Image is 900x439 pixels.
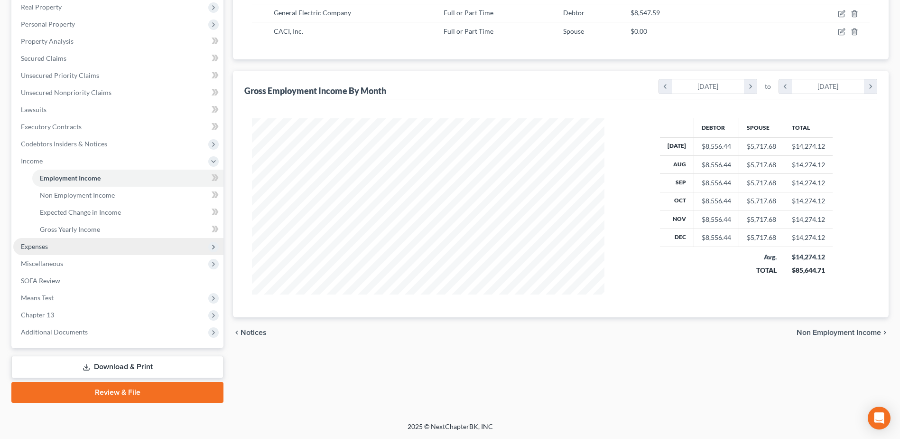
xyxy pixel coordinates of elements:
[797,329,881,336] span: Non Employment Income
[660,192,694,210] th: Oct
[11,382,223,403] a: Review & File
[444,27,493,35] span: Full or Part Time
[32,187,223,204] a: Non Employment Income
[444,9,493,17] span: Full or Part Time
[180,422,721,439] div: 2025 © NextChapterBK, INC
[660,174,694,192] th: Sep
[274,27,303,35] span: CACI, Inc.
[747,233,776,242] div: $5,717.68
[21,105,46,114] span: Lawsuits
[702,142,731,151] div: $8,556.44
[784,174,833,192] td: $14,274.12
[702,160,731,170] div: $8,556.44
[631,27,647,35] span: $0.00
[21,328,88,336] span: Additional Documents
[21,311,54,319] span: Chapter 13
[744,79,757,94] i: chevron_right
[21,140,107,148] span: Codebtors Insiders & Notices
[233,329,241,336] i: chevron_left
[660,210,694,229] th: Nov
[274,9,351,17] span: General Electric Company
[779,79,792,94] i: chevron_left
[864,79,877,94] i: chevron_right
[739,118,784,137] th: Spouse
[21,123,82,131] span: Executory Contracts
[797,329,889,336] button: Non Employment Income chevron_right
[13,118,223,135] a: Executory Contracts
[40,174,101,182] span: Employment Income
[747,178,776,188] div: $5,717.68
[784,210,833,229] td: $14,274.12
[13,50,223,67] a: Secured Claims
[241,329,267,336] span: Notices
[784,192,833,210] td: $14,274.12
[21,3,62,11] span: Real Property
[660,229,694,247] th: Dec
[21,54,66,62] span: Secured Claims
[747,142,776,151] div: $5,717.68
[881,329,889,336] i: chevron_right
[40,208,121,216] span: Expected Change in Income
[21,71,99,79] span: Unsecured Priority Claims
[747,196,776,206] div: $5,717.68
[11,356,223,378] a: Download & Print
[13,272,223,289] a: SOFA Review
[21,37,74,45] span: Property Analysis
[21,20,75,28] span: Personal Property
[784,137,833,155] td: $14,274.12
[244,85,386,96] div: Gross Employment Income By Month
[672,79,744,94] div: [DATE]
[660,155,694,173] th: Aug
[40,191,115,199] span: Non Employment Income
[702,196,731,206] div: $8,556.44
[792,252,826,262] div: $14,274.12
[32,221,223,238] a: Gross Yearly Income
[21,259,63,267] span: Miscellaneous
[702,178,731,188] div: $8,556.44
[13,33,223,50] a: Property Analysis
[563,27,584,35] span: Spouse
[13,84,223,101] a: Unsecured Nonpriority Claims
[868,407,891,429] div: Open Intercom Messenger
[702,215,731,224] div: $8,556.44
[13,101,223,118] a: Lawsuits
[659,79,672,94] i: chevron_left
[21,242,48,250] span: Expenses
[792,79,864,94] div: [DATE]
[563,9,585,17] span: Debtor
[21,277,60,285] span: SOFA Review
[13,67,223,84] a: Unsecured Priority Claims
[747,215,776,224] div: $5,717.68
[21,157,43,165] span: Income
[21,88,111,96] span: Unsecured Nonpriority Claims
[32,170,223,187] a: Employment Income
[40,225,100,233] span: Gross Yearly Income
[702,233,731,242] div: $8,556.44
[747,266,777,275] div: TOTAL
[792,266,826,275] div: $85,644.71
[747,160,776,170] div: $5,717.68
[233,329,267,336] button: chevron_left Notices
[784,118,833,137] th: Total
[660,137,694,155] th: [DATE]
[631,9,660,17] span: $8,547.59
[784,229,833,247] td: $14,274.12
[747,252,777,262] div: Avg.
[784,155,833,173] td: $14,274.12
[32,204,223,221] a: Expected Change in Income
[765,82,771,91] span: to
[694,118,739,137] th: Debtor
[21,294,54,302] span: Means Test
